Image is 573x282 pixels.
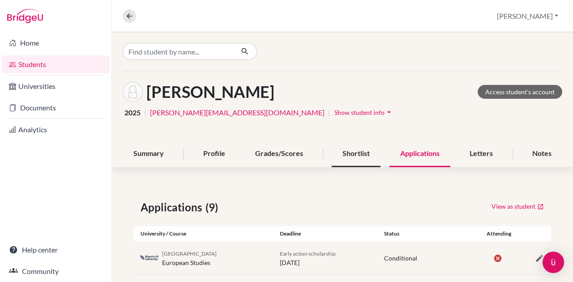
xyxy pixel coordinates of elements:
span: Early action scholarship [280,250,336,257]
a: Students [2,55,110,73]
div: Status [377,230,482,238]
span: | [144,107,146,118]
span: 2025 [124,107,141,118]
img: nl_maa_omvxt46b.png [141,255,158,261]
img: Bridge-U [7,9,43,23]
input: Find student by name... [123,43,234,60]
div: Shortlist [332,141,381,167]
div: Summary [123,141,175,167]
a: Community [2,262,110,280]
button: Show student infoarrow_drop_down [334,105,394,119]
div: European Studies [162,248,217,267]
a: Universities [2,77,110,95]
span: (9) [205,199,222,215]
div: Letters [459,141,504,167]
a: Analytics [2,121,110,139]
span: Show student info [334,109,385,116]
a: Documents [2,99,110,117]
img: Zsófia Mester's avatar [123,82,143,102]
div: Open Intercom Messenger [543,252,564,273]
div: Notes [522,141,562,167]
a: Access student's account [478,85,562,99]
i: arrow_drop_down [385,108,393,117]
span: | [328,107,330,118]
button: [PERSON_NAME] [493,8,562,25]
div: University / Course [134,230,273,238]
a: [PERSON_NAME][EMAIL_ADDRESS][DOMAIN_NAME] [150,107,325,118]
div: Applications [389,141,450,167]
div: Attending [482,230,517,238]
div: [DATE] [273,248,377,267]
div: Profile [192,141,236,167]
span: [GEOGRAPHIC_DATA] [162,250,217,257]
span: Conditional [384,254,417,262]
div: Grades/Scores [244,141,314,167]
a: Help center [2,241,110,259]
span: Applications [141,199,205,215]
a: Home [2,34,110,52]
h1: [PERSON_NAME] [146,82,274,101]
a: View as student [491,199,544,213]
div: Deadline [273,230,377,238]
